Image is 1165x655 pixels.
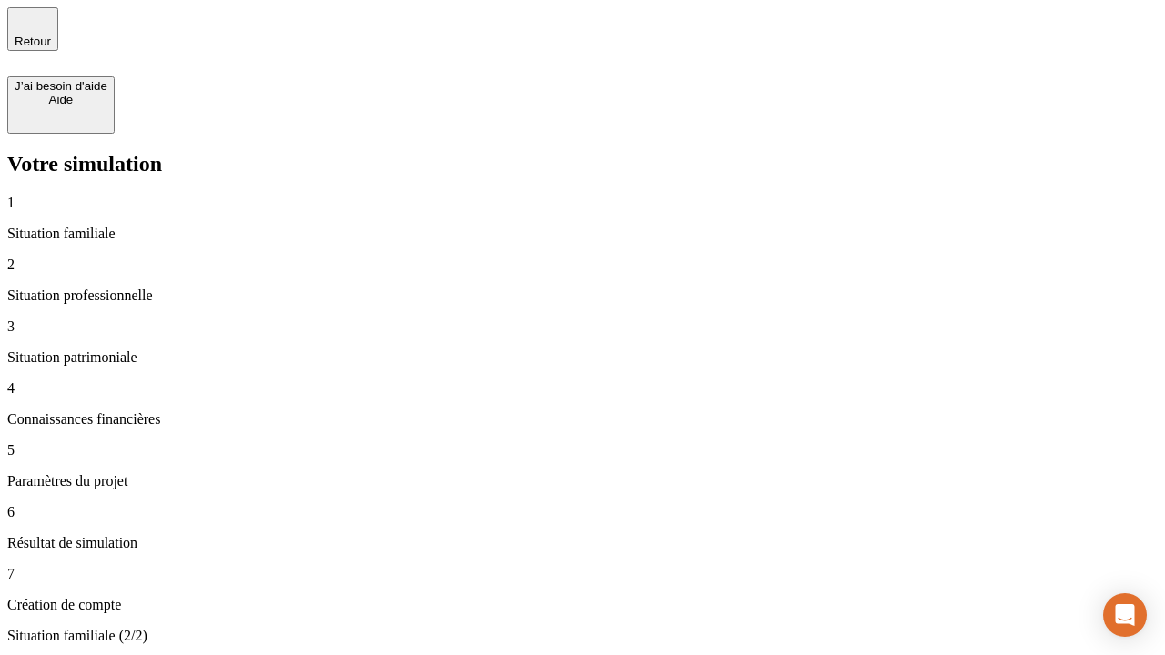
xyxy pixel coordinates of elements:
[7,195,1158,211] p: 1
[7,349,1158,366] p: Situation patrimoniale
[7,380,1158,397] p: 4
[7,535,1158,551] p: Résultat de simulation
[7,7,58,51] button: Retour
[7,152,1158,176] h2: Votre simulation
[7,628,1158,644] p: Situation familiale (2/2)
[7,226,1158,242] p: Situation familiale
[15,79,107,93] div: J’ai besoin d'aide
[7,411,1158,428] p: Connaissances financières
[7,442,1158,458] p: 5
[7,257,1158,273] p: 2
[7,318,1158,335] p: 3
[7,566,1158,582] p: 7
[1103,593,1147,637] div: Open Intercom Messenger
[7,473,1158,489] p: Paramètres du projet
[7,76,115,134] button: J’ai besoin d'aideAide
[7,287,1158,304] p: Situation professionnelle
[15,93,107,106] div: Aide
[7,504,1158,520] p: 6
[7,597,1158,613] p: Création de compte
[15,35,51,48] span: Retour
